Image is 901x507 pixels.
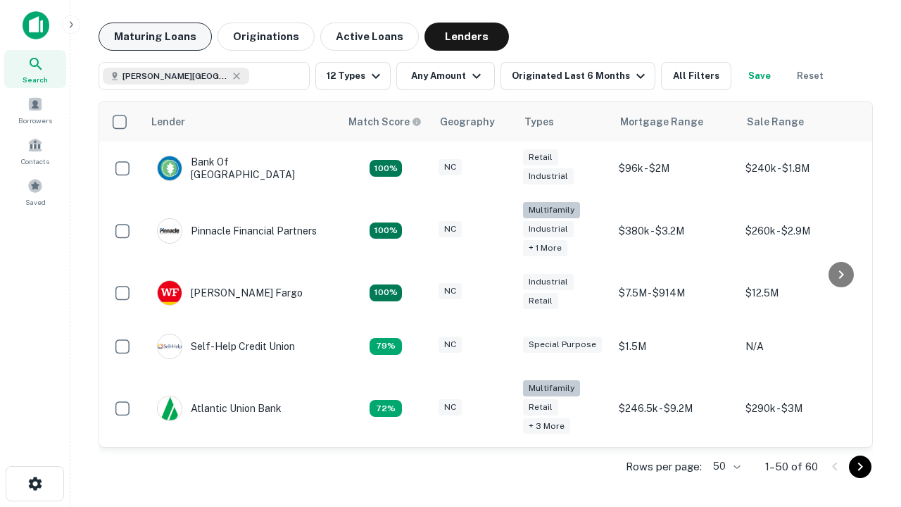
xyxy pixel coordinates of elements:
span: [PERSON_NAME][GEOGRAPHIC_DATA], [GEOGRAPHIC_DATA] [122,70,228,82]
span: Search [23,74,48,85]
div: 50 [707,456,743,477]
th: Sale Range [738,102,865,142]
div: Retail [523,149,558,165]
div: Originated Last 6 Months [512,68,649,84]
img: picture [158,396,182,420]
th: Capitalize uses an advanced AI algorithm to match your search with the best lender. The match sco... [340,102,431,142]
button: Maturing Loans [99,23,212,51]
div: Self-help Credit Union [157,334,295,359]
td: $200k - $3.3M [612,444,738,497]
td: $96k - $2M [612,142,738,195]
th: Lender [143,102,340,142]
button: Reset [788,62,833,90]
div: Sale Range [747,113,804,130]
td: $260k - $2.9M [738,195,865,266]
div: NC [439,337,462,353]
div: Matching Properties: 15, hasApolloMatch: undefined [370,284,402,301]
div: Capitalize uses an advanced AI algorithm to match your search with the best lender. The match sco... [348,114,422,130]
div: Types [524,113,554,130]
div: Pinnacle Financial Partners [157,218,317,244]
button: Active Loans [320,23,419,51]
button: 12 Types [315,62,391,90]
td: N/A [738,320,865,373]
div: Retail [523,293,558,309]
td: $240k - $1.8M [738,142,865,195]
div: Special Purpose [523,337,602,353]
th: Geography [431,102,516,142]
td: $246.5k - $9.2M [612,373,738,444]
div: Matching Properties: 10, hasApolloMatch: undefined [370,400,402,417]
button: All Filters [661,62,731,90]
div: NC [439,159,462,175]
div: Multifamily [523,202,580,218]
div: Industrial [523,274,574,290]
div: Lender [151,113,185,130]
td: $290k - $3M [738,373,865,444]
button: Go to next page [849,456,871,478]
img: picture [158,334,182,358]
p: Rows per page: [626,458,702,475]
div: + 1 more [523,240,567,256]
div: Industrial [523,221,574,237]
button: Originations [218,23,315,51]
th: Mortgage Range [612,102,738,142]
button: Save your search to get updates of matches that match your search criteria. [737,62,782,90]
div: Matching Properties: 14, hasApolloMatch: undefined [370,160,402,177]
a: Borrowers [4,91,66,129]
div: NC [439,221,462,237]
div: Matching Properties: 11, hasApolloMatch: undefined [370,338,402,355]
span: Contacts [21,156,49,167]
img: picture [158,281,182,305]
button: Any Amount [396,62,495,90]
button: Originated Last 6 Months [500,62,655,90]
span: Borrowers [18,115,52,126]
div: Matching Properties: 25, hasApolloMatch: undefined [370,223,402,239]
button: Lenders [424,23,509,51]
img: picture [158,219,182,243]
td: $12.5M [738,266,865,320]
div: Geography [440,113,495,130]
iframe: Chat Widget [831,394,901,462]
div: Bank Of [GEOGRAPHIC_DATA] [157,156,326,181]
div: [PERSON_NAME] Fargo [157,280,303,306]
a: Saved [4,173,66,211]
img: picture [158,156,182,180]
div: NC [439,283,462,299]
div: Atlantic Union Bank [157,396,282,421]
td: $380k - $3.2M [612,195,738,266]
th: Types [516,102,612,142]
a: Search [4,50,66,88]
td: $7.5M - $914M [612,266,738,320]
span: Saved [25,196,46,208]
td: $480k - $3.1M [738,444,865,497]
img: capitalize-icon.png [23,11,49,39]
h6: Match Score [348,114,419,130]
p: 1–50 of 60 [765,458,818,475]
div: Retail [523,399,558,415]
a: Contacts [4,132,66,170]
div: NC [439,399,462,415]
td: $1.5M [612,320,738,373]
div: + 3 more [523,418,570,434]
div: Industrial [523,168,574,184]
div: Mortgage Range [620,113,703,130]
div: Multifamily [523,380,580,396]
